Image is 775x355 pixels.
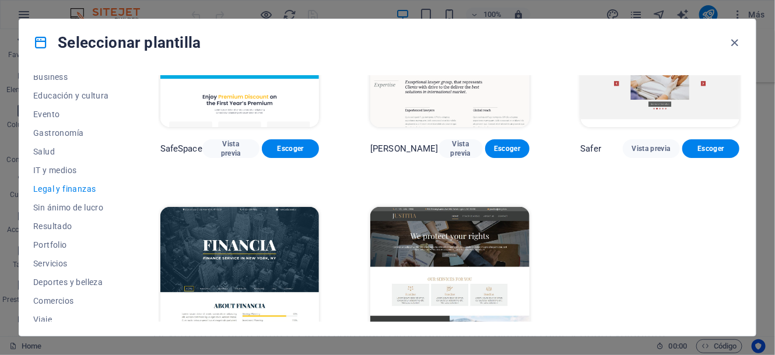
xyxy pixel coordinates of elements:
span: Viaje [33,315,109,324]
span: Evento [33,110,109,119]
button: Educación y cultura [33,86,109,105]
h4: Seleccionar plantilla [33,33,201,52]
span: Portfolio [33,240,109,249]
button: Vista previa [202,139,259,158]
button: Vista previa [623,139,680,158]
button: Escoger [485,139,529,158]
span: Sin ánimo de lucro [33,203,109,212]
span: Salud [33,147,109,156]
button: Servicios [33,254,109,273]
button: Business [33,68,109,86]
span: Gastronomía [33,128,109,138]
button: Resultado [33,217,109,236]
button: Viaje [33,310,109,329]
button: Deportes y belleza [33,273,109,291]
span: Servicios [33,259,109,268]
button: Escoger [262,139,319,158]
p: SafeSpace [160,143,202,154]
button: Vista previa [439,139,483,158]
button: IT y medios [33,161,109,180]
span: Vista previa [212,139,250,158]
button: Salud [33,142,109,161]
span: Escoger [692,144,730,153]
span: Resultado [33,222,109,231]
button: Gastronomía [33,124,109,142]
button: Evento [33,105,109,124]
span: Comercios [33,296,109,305]
img: Justitia [370,207,529,353]
span: Vista previa [632,144,671,153]
span: Deportes y belleza [33,277,109,287]
span: Escoger [271,144,310,153]
button: Portfolio [33,236,109,254]
p: [PERSON_NAME] [370,143,439,154]
p: Safer [581,143,602,154]
span: Vista previa [448,139,474,158]
button: Sin ánimo de lucro [33,198,109,217]
button: Escoger [682,139,739,158]
span: Business [33,72,109,82]
span: Legal y finanzas [33,184,109,194]
span: Educación y cultura [33,91,109,100]
button: Legal y finanzas [33,180,109,198]
button: Comercios [33,291,109,310]
span: Escoger [495,144,520,153]
span: IT y medios [33,166,109,175]
img: Financia [160,207,319,353]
